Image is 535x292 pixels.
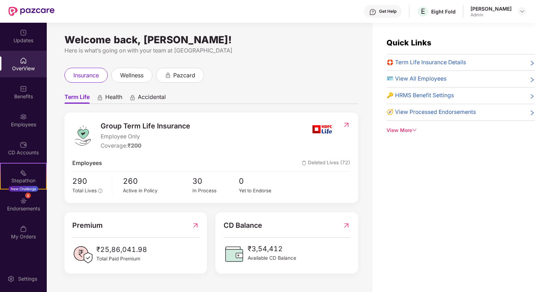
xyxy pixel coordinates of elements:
span: Total Lives [72,188,97,193]
span: 🔑 HRMS Benefit Settings [387,91,454,100]
span: right [529,76,535,83]
span: right [529,93,535,100]
span: 🪪 View All Employees [387,75,446,83]
img: RedirectIcon [343,121,350,128]
img: svg+xml;base64,PHN2ZyBpZD0iQ0RfQWNjb3VudHMiIGRhdGEtbmFtZT0iQ0QgQWNjb3VudHMiIHhtbG5zPSJodHRwOi8vd3... [20,141,27,148]
img: svg+xml;base64,PHN2ZyBpZD0iRW5kb3JzZW1lbnRzIiB4bWxucz0iaHR0cDovL3d3dy53My5vcmcvMjAwMC9zdmciIHdpZH... [20,197,27,204]
span: Total Paid Premium [96,255,147,263]
span: ₹25,86,041.98 [96,244,147,255]
div: Get Help [379,9,396,14]
span: CD Balance [224,220,262,231]
span: right [529,109,535,117]
span: Quick Links [387,38,431,47]
span: 🧭 View Processed Endorsements [387,108,476,117]
span: wellness [120,71,143,80]
span: Health [105,93,122,104]
span: pazcard [173,71,195,80]
img: svg+xml;base64,PHN2ZyBpZD0iSGVscC0zMngzMiIgeG1sbnM9Imh0dHA6Ly93d3cudzMub3JnLzIwMDAvc3ZnIiB3aWR0aD... [369,9,376,16]
div: Coverage: [101,142,190,150]
div: Settings [16,275,39,282]
img: svg+xml;base64,PHN2ZyBpZD0iRHJvcGRvd24tMzJ4MzIiIHhtbG5zPSJodHRwOi8vd3d3LnczLm9yZy8yMDAwL3N2ZyIgd2... [519,9,525,14]
img: logo [72,125,94,146]
div: animation [97,94,103,100]
img: RedirectIcon [343,220,350,231]
div: animation [129,94,136,100]
div: View More [387,127,535,134]
div: Admin [471,12,512,18]
span: ₹3,54,412 [248,243,296,254]
img: CDBalanceIcon [224,243,245,265]
img: svg+xml;base64,PHN2ZyB4bWxucz0iaHR0cDovL3d3dy53My5vcmcvMjAwMC9zdmciIHdpZHRoPSIyMSIgaGVpZ2h0PSIyMC... [20,169,27,176]
div: In Process [192,187,239,194]
div: Eight Fold [431,8,456,15]
img: New Pazcare Logo [9,7,55,16]
span: down [412,128,417,133]
img: svg+xml;base64,PHN2ZyBpZD0iU2V0dGluZy0yMHgyMCIgeG1sbnM9Imh0dHA6Ly93d3cudzMub3JnLzIwMDAvc3ZnIiB3aW... [7,275,15,282]
div: Yet to Endorse [239,187,285,194]
img: PaidPremiumIcon [72,244,94,265]
img: svg+xml;base64,PHN2ZyBpZD0iTXlfT3JkZXJzIiBkYXRhLW5hbWU9Ik15IE9yZGVycyIgeG1sbnM9Imh0dHA6Ly93d3cudz... [20,225,27,232]
div: [PERSON_NAME] [471,5,512,12]
div: 8 [25,193,31,198]
span: right [529,60,535,67]
span: 0 [239,175,285,187]
div: Here is what’s going on with your team at [GEOGRAPHIC_DATA] [64,46,358,55]
img: RedirectIcon [192,220,199,231]
span: Available CD Balance [248,254,296,262]
span: 260 [123,175,192,187]
span: info-circle [98,189,102,193]
span: ₹200 [128,142,141,149]
div: Active in Policy [123,187,192,194]
img: deleteIcon [302,161,306,165]
span: Accidental [138,93,166,104]
div: Stepathon [1,177,46,184]
span: Term Life [64,93,90,104]
span: Employees [72,159,102,168]
span: 🛟 Term Life Insurance Details [387,58,466,67]
span: 290 [72,175,107,187]
img: insurerIcon [309,121,336,138]
img: svg+xml;base64,PHN2ZyBpZD0iQmVuZWZpdHMiIHhtbG5zPSJodHRwOi8vd3d3LnczLm9yZy8yMDAwL3N2ZyIgd2lkdGg9Ij... [20,85,27,92]
span: Employee Only [101,132,190,141]
span: insurance [73,71,99,80]
div: animation [165,72,171,78]
img: svg+xml;base64,PHN2ZyBpZD0iSG9tZSIgeG1sbnM9Imh0dHA6Ly93d3cudzMub3JnLzIwMDAvc3ZnIiB3aWR0aD0iMjAiIG... [20,57,27,64]
span: Group Term Life Insurance [101,121,190,132]
img: svg+xml;base64,PHN2ZyBpZD0iVXBkYXRlZCIgeG1sbnM9Imh0dHA6Ly93d3cudzMub3JnLzIwMDAvc3ZnIiB3aWR0aD0iMj... [20,29,27,36]
span: Premium [72,220,103,231]
img: svg+xml;base64,PHN2ZyBpZD0iRW1wbG95ZWVzIiB4bWxucz0iaHR0cDovL3d3dy53My5vcmcvMjAwMC9zdmciIHdpZHRoPS... [20,113,27,120]
div: New Challenge [9,186,38,192]
span: Deleted Lives (72) [302,159,350,168]
div: Welcome back, [PERSON_NAME]! [64,37,358,43]
span: 30 [192,175,239,187]
span: E [421,7,425,16]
